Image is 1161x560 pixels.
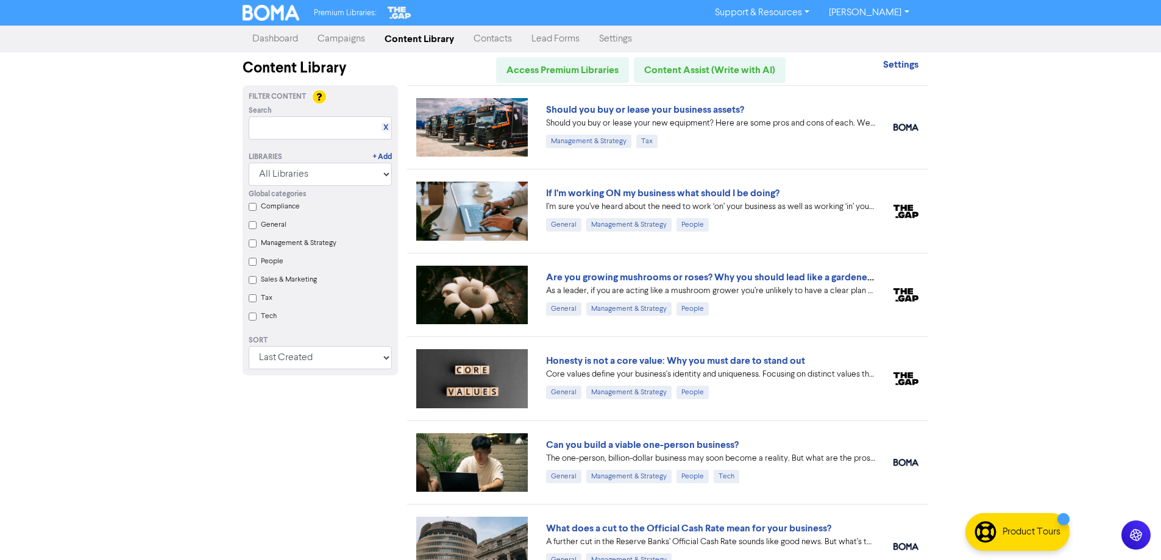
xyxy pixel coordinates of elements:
iframe: Chat Widget [1100,502,1161,560]
a: Support & Resources [705,3,819,23]
div: Management & Strategy [586,470,672,483]
a: Lead Forms [522,27,589,51]
a: What does a cut to the Official Cash Rate mean for your business? [546,522,831,534]
a: Are you growing mushrooms or roses? Why you should lead like a gardener, not a grower [546,271,931,283]
div: Management & Strategy [586,386,672,399]
img: thegap [893,372,918,386]
img: boma [893,459,918,466]
img: thegap [893,205,918,218]
div: People [676,470,709,483]
label: Management & Strategy [261,238,336,249]
div: People [676,386,709,399]
label: Tax [261,292,272,303]
div: General [546,302,581,316]
a: If I’m working ON my business what should I be doing? [546,187,779,199]
a: + Add [373,152,392,163]
div: I’m sure you’ve heard about the need to work ‘on’ your business as well as working ‘in’ your busi... [546,200,875,213]
a: X [383,123,388,132]
div: As a leader, if you are acting like a mushroom grower you’re unlikely to have a clear plan yourse... [546,285,875,297]
div: The one-person, billion-dollar business may soon become a reality. But what are the pros and cons... [546,452,875,465]
div: Libraries [249,152,282,163]
div: Filter Content [249,91,392,102]
strong: Settings [883,58,918,71]
div: General [546,470,581,483]
a: Settings [589,27,642,51]
a: Can you build a viable one-person business? [546,439,739,451]
div: A further cut in the Reserve Banks’ Official Cash Rate sounds like good news. But what’s the real... [546,536,875,548]
div: Global categories [249,189,392,200]
a: Content Library [375,27,464,51]
a: Contacts [464,27,522,51]
div: Tech [714,470,739,483]
div: People [676,302,709,316]
img: BOMA Logo [243,5,300,21]
a: Settings [883,60,918,70]
label: Sales & Marketing [261,274,317,285]
label: Compliance [261,201,300,212]
div: General [546,218,581,232]
label: People [261,256,283,267]
div: Management & Strategy [586,302,672,316]
label: General [261,219,286,230]
div: Sort [249,335,392,346]
a: [PERSON_NAME] [819,3,918,23]
a: Access Premium Libraries [496,57,629,83]
div: People [676,218,709,232]
img: boma [893,543,918,550]
span: Premium Libraries: [314,9,376,17]
img: thegap [893,288,918,302]
a: Campaigns [308,27,375,51]
div: Management & Strategy [546,135,631,148]
div: Core values define your business's identity and uniqueness. Focusing on distinct values that refl... [546,368,875,381]
a: Should you buy or lease your business assets? [546,104,744,116]
span: Search [249,105,272,116]
a: Dashboard [243,27,308,51]
div: General [546,386,581,399]
div: Should you buy or lease your new equipment? Here are some pros and cons of each. We also can revi... [546,117,875,130]
div: Content Library [243,57,398,79]
div: Management & Strategy [586,218,672,232]
a: Honesty is not a core value: Why you must dare to stand out [546,355,805,367]
label: Tech [261,311,277,322]
img: The Gap [386,5,413,21]
img: boma_accounting [893,124,918,131]
a: Content Assist (Write with AI) [634,57,786,83]
div: Tax [636,135,658,148]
